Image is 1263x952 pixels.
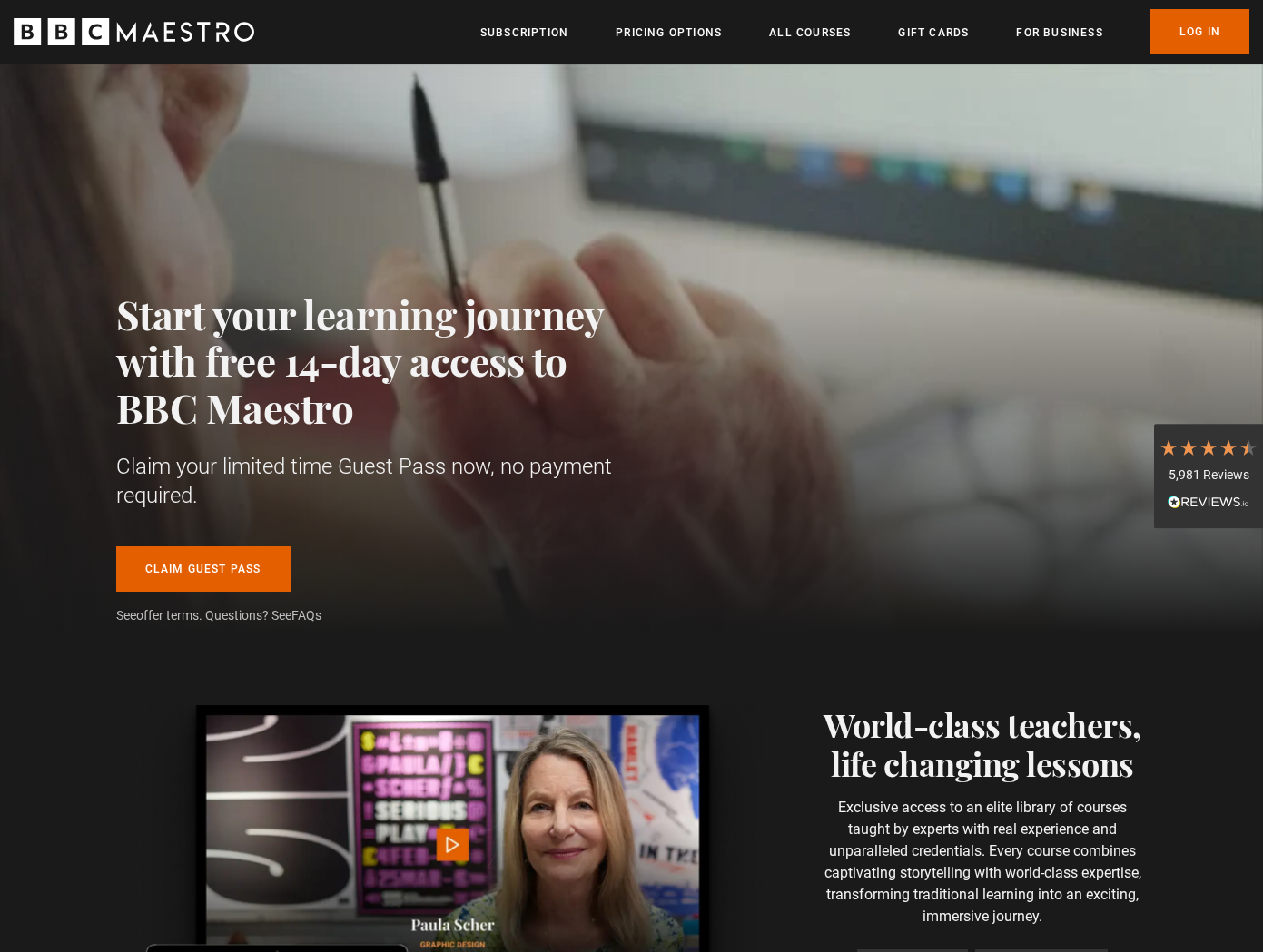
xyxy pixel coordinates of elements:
h1: Start your learning journey with free 14-day access to BBC Maestro [116,290,652,430]
a: offer terms [136,608,199,623]
div: 5,981 ReviewsRead All Reviews [1154,424,1263,529]
p: See . Questions? See [116,606,652,625]
a: Gift Cards [898,24,969,42]
a: FAQs [291,608,321,623]
a: Log In [1150,9,1249,54]
a: All Courses [769,24,851,42]
p: Claim your limited time Guest Pass now, no payment required. [116,452,652,510]
a: Subscription [480,24,568,42]
h2: World-class teachers, life changing lessons [818,705,1148,781]
a: For business [1016,24,1102,42]
nav: Primary [480,9,1249,54]
svg: BBC Maestro [14,18,254,45]
img: REVIEWS.io [1168,496,1249,508]
div: 5,981 Reviews [1159,466,1258,485]
div: Read All Reviews [1159,493,1258,515]
div: 4.7 Stars [1159,437,1258,457]
a: Pricing Options [616,24,722,42]
a: Claim guest pass [116,546,291,592]
p: Exclusive access to an elite library of courses taught by experts with real experience and unpara... [818,797,1148,927]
